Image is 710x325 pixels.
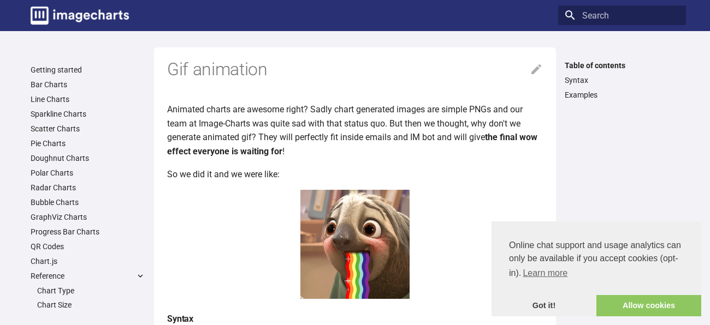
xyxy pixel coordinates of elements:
[558,61,686,100] nav: Table of contents
[492,221,701,316] div: cookieconsent
[492,295,596,317] a: dismiss cookie message
[521,265,569,281] a: learn more about cookies
[37,286,145,296] a: Chart Type
[31,65,145,75] a: Getting started
[31,80,145,89] a: Bar Charts
[31,271,145,281] label: Reference
[31,153,145,163] a: Doughnut Charts
[167,58,543,81] h1: Gif animation
[596,295,701,317] a: allow cookies
[31,227,145,237] a: Progress Bar Charts
[31,124,145,134] a: Scatter Charts
[31,197,145,207] a: Bubble Charts
[167,167,543,182] p: So we did it and we were like:
[565,90,679,100] a: Examples
[31,183,145,192] a: Radar Charts
[31,7,129,25] img: logo
[509,239,684,281] span: Online chat support and usage analytics can only be available if you accept cookies (opt-in).
[26,2,133,29] a: Image-Charts documentation
[31,94,145,104] a: Line Charts
[31,168,145,178] a: Polar Charts
[31,256,145,266] a: Chart.js
[300,190,410,299] img: woot
[558,5,686,25] input: Search
[31,109,145,119] a: Sparkline Charts
[565,75,679,85] a: Syntax
[37,300,145,310] a: Chart Size
[31,242,145,251] a: QR Codes
[31,212,145,222] a: GraphViz Charts
[31,139,145,148] a: Pie Charts
[558,61,686,70] label: Table of contents
[167,103,543,158] p: Animated charts are awesome right? Sadly chart generated images are simple PNGs and our team at I...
